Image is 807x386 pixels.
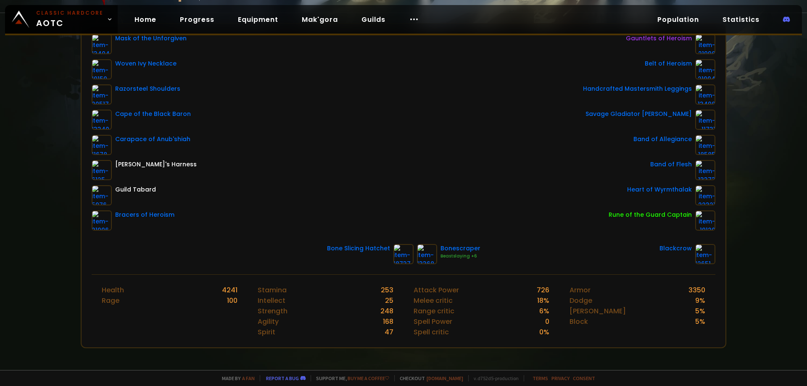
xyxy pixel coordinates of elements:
[570,316,588,327] div: Block
[128,11,163,28] a: Home
[92,160,112,180] img: item-6125
[115,59,177,68] div: Woven Ivy Necklace
[609,210,692,219] div: Rune of the Guard Captain
[414,327,449,337] div: Spell critic
[92,185,112,205] img: item-5976
[327,244,390,253] div: Bone Slicing Hatchet
[92,34,112,54] img: item-13404
[583,84,692,93] div: Handcrafted Mastersmith Leggings
[695,59,715,79] img: item-21994
[533,375,548,381] a: Terms
[537,285,549,295] div: 726
[242,375,255,381] a: a fan
[633,135,692,144] div: Band of Allegiance
[258,327,275,337] div: Spirit
[695,185,715,205] img: item-22321
[227,295,237,306] div: 100
[645,59,692,68] div: Belt of Heroism
[539,306,549,316] div: 6 %
[258,316,279,327] div: Agility
[115,210,174,219] div: Bracers of Heroism
[102,295,119,306] div: Rage
[440,244,480,253] div: Bonescraper
[266,375,299,381] a: Report a bug
[92,110,112,130] img: item-13340
[695,110,715,130] img: item-11731
[258,306,287,316] div: Strength
[115,34,187,43] div: Mask of the Unforgiven
[115,84,180,93] div: Razorsteel Shoulders
[36,9,103,17] small: Classic Hardcore
[551,375,570,381] a: Privacy
[627,185,692,194] div: Heart of Wyrmthalak
[295,11,345,28] a: Mak'gora
[417,244,437,264] img: item-13368
[115,185,156,194] div: Guild Tabard
[545,316,549,327] div: 0
[385,327,393,337] div: 47
[36,9,103,29] span: AOTC
[695,295,705,306] div: 9 %
[355,11,392,28] a: Guilds
[440,253,480,260] div: Beastslaying +6
[651,11,706,28] a: Population
[258,295,285,306] div: Intellect
[695,210,715,231] img: item-19120
[659,244,692,253] div: Blackcrow
[258,285,287,295] div: Stamina
[626,34,692,43] div: Gauntlets of Heroism
[695,160,715,180] img: item-13373
[695,34,715,54] img: item-21998
[381,285,393,295] div: 253
[394,375,463,381] span: Checkout
[385,295,393,306] div: 25
[468,375,519,381] span: v. d752d5 - production
[573,375,595,381] a: Consent
[115,135,190,144] div: Carapace of Anub'shiah
[115,160,197,169] div: [PERSON_NAME]'s Harness
[695,244,715,264] img: item-12651
[222,285,237,295] div: 4241
[92,210,112,231] img: item-21996
[650,160,692,169] div: Band of Flesh
[695,84,715,105] img: item-13498
[5,5,118,34] a: Classic HardcoreAOTC
[173,11,221,28] a: Progress
[311,375,389,381] span: Support me,
[102,285,124,295] div: Health
[115,110,191,118] div: Cape of the Black Baron
[92,84,112,105] img: item-20517
[427,375,463,381] a: [DOMAIN_NAME]
[348,375,389,381] a: Buy me a coffee
[393,244,414,264] img: item-18737
[383,316,393,327] div: 168
[231,11,285,28] a: Equipment
[92,59,112,79] img: item-19159
[217,375,255,381] span: Made by
[695,316,705,327] div: 5 %
[695,306,705,316] div: 5 %
[688,285,705,295] div: 3350
[414,316,452,327] div: Spell Power
[585,110,692,118] div: Savage Gladiator [PERSON_NAME]
[414,285,459,295] div: Attack Power
[570,295,592,306] div: Dodge
[695,135,715,155] img: item-18585
[537,295,549,306] div: 18 %
[380,306,393,316] div: 248
[414,295,453,306] div: Melee critic
[414,306,454,316] div: Range critic
[570,285,591,295] div: Armor
[539,327,549,337] div: 0 %
[570,306,626,316] div: [PERSON_NAME]
[716,11,766,28] a: Statistics
[92,135,112,155] img: item-11678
